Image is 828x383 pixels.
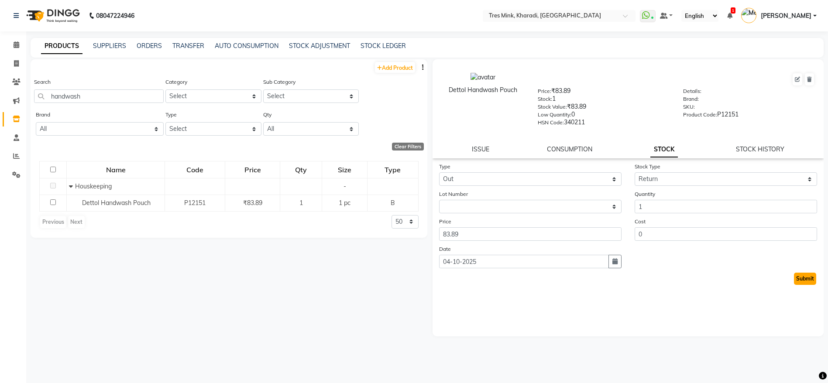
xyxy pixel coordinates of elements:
[392,143,424,150] div: Clear Filters
[547,145,592,153] a: CONSUMPTION
[69,182,75,190] span: Collapse Row
[683,103,695,111] label: SKU:
[263,111,271,119] label: Qty
[82,199,151,207] span: Dettol Handwash Pouch
[538,103,567,111] label: Stock Value:
[683,87,701,95] label: Details:
[471,73,495,82] img: avatar
[683,111,717,119] label: Product Code:
[439,190,468,198] label: Lot Number
[368,162,417,178] div: Type
[731,7,735,14] span: 1
[441,85,525,95] div: Dettol Handwash Pouch
[184,199,206,207] span: P12151
[538,87,551,95] label: Price:
[794,273,816,285] button: Submit
[36,111,50,119] label: Brand
[93,42,126,50] a: SUPPLIERS
[41,38,82,54] a: PRODUCTS
[361,42,406,50] a: STOCK LEDGER
[323,162,367,178] div: Size
[243,199,262,207] span: ₹83.89
[137,42,162,50] a: ORDERS
[22,3,82,28] img: logo
[761,11,811,21] span: [PERSON_NAME]
[226,162,280,178] div: Price
[472,145,489,153] a: ISSUE
[727,12,732,20] a: 1
[741,8,756,23] img: Meghana Kering
[635,190,655,198] label: Quantity
[34,78,51,86] label: Search
[165,111,177,119] label: Type
[439,218,451,226] label: Price
[289,42,350,50] a: STOCK ADJUSTMENT
[281,162,321,178] div: Qty
[96,3,134,28] b: 08047224946
[538,102,670,114] div: ₹83.89
[391,199,395,207] span: B
[538,111,571,119] label: Low Quantity:
[538,95,552,103] label: Stock:
[165,78,187,86] label: Category
[683,95,699,103] label: Brand:
[635,163,660,171] label: Stock Type
[215,42,278,50] a: AUTO CONSUMPTION
[538,110,670,122] div: 0
[339,199,350,207] span: 1 pc
[263,78,295,86] label: Sub Category
[538,119,564,127] label: HSN Code:
[165,162,224,178] div: Code
[439,245,451,253] label: Date
[538,118,670,130] div: 340211
[538,94,670,106] div: 1
[34,89,164,103] input: Search by product name or code
[375,62,415,73] a: Add Product
[172,42,204,50] a: TRANSFER
[635,218,646,226] label: Cost
[67,162,164,178] div: Name
[299,199,303,207] span: 1
[439,163,450,171] label: Type
[736,145,784,153] a: STOCK HISTORY
[538,86,670,99] div: ₹83.89
[683,110,815,122] div: P12151
[75,182,112,190] span: Houskeeping
[650,142,678,157] a: STOCK
[344,182,346,190] span: -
